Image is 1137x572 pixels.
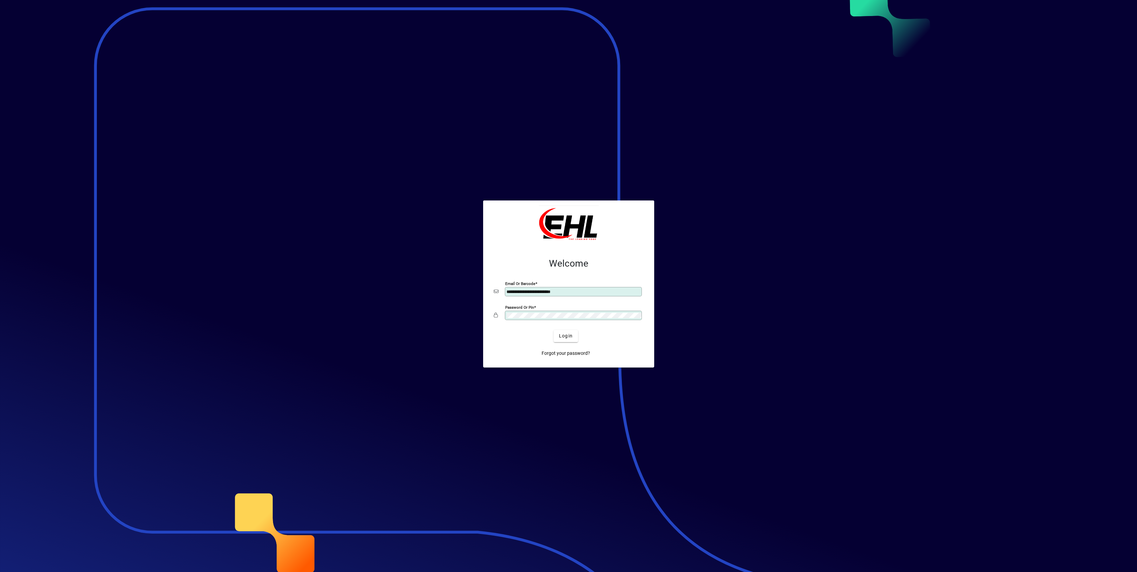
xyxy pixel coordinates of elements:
span: Login [559,332,573,339]
span: Forgot your password? [542,350,590,357]
a: Forgot your password? [539,347,593,360]
mat-label: Email or Barcode [505,281,535,286]
h2: Welcome [494,258,644,269]
mat-label: Password or Pin [505,305,534,309]
button: Login [554,330,578,342]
